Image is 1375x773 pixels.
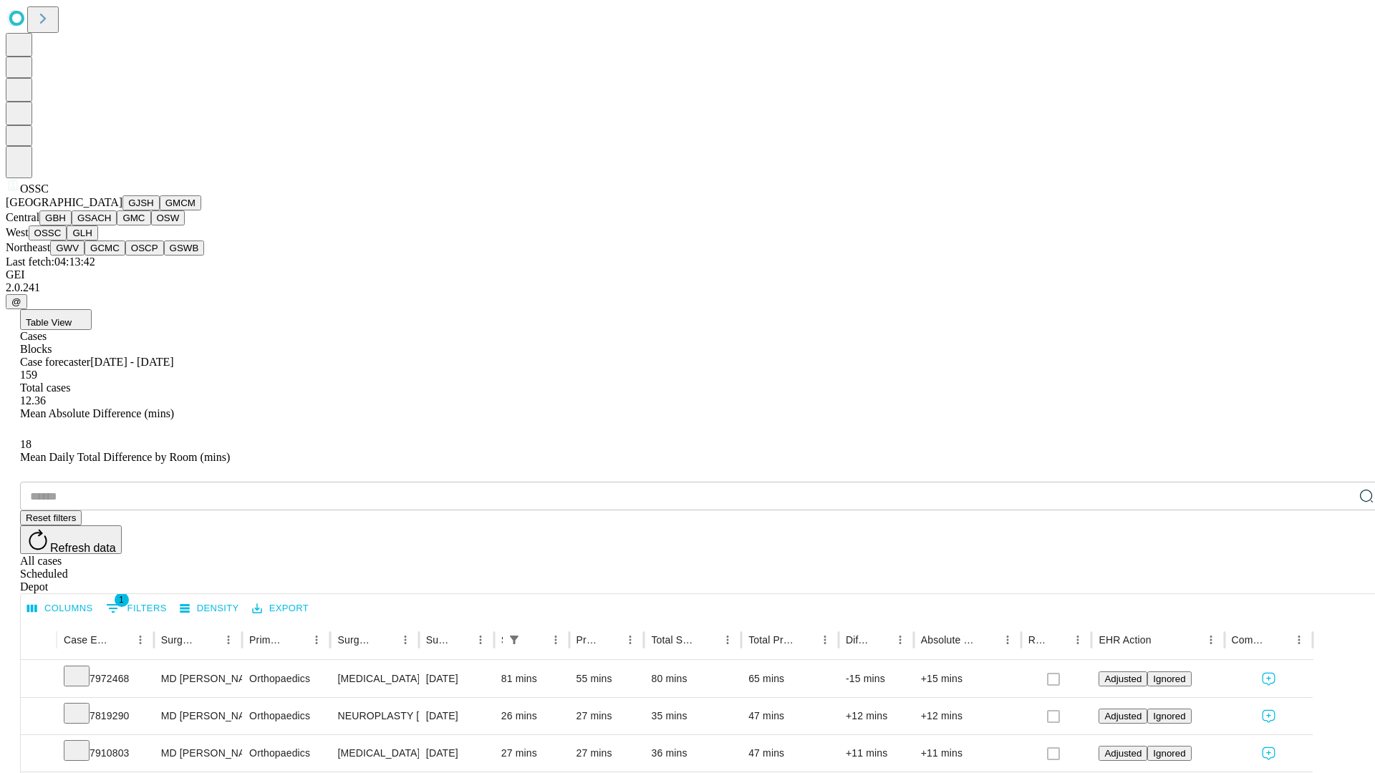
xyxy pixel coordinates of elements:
[1289,630,1309,650] button: Menu
[85,240,125,256] button: GCMC
[576,735,637,772] div: 27 mins
[1269,630,1289,650] button: Sort
[249,698,323,734] div: Orthopaedics
[815,630,835,650] button: Menu
[161,698,235,734] div: MD [PERSON_NAME] [PERSON_NAME]
[651,735,734,772] div: 36 mins
[375,630,395,650] button: Sort
[1153,748,1185,759] span: Ignored
[24,598,97,620] button: Select columns
[426,735,487,772] div: [DATE]
[122,195,160,210] button: GJSH
[20,309,92,330] button: Table View
[151,210,185,225] button: OSW
[6,241,50,253] span: Northeast
[20,356,90,368] span: Case forecaster
[795,630,815,650] button: Sort
[20,394,46,407] span: 12.36
[337,698,411,734] div: NEUROPLASTY [MEDICAL_DATA] AT [GEOGRAPHIC_DATA]
[1147,671,1191,686] button: Ignored
[698,630,718,650] button: Sort
[64,634,109,646] div: Case Epic Id
[921,698,1014,734] div: +12 mins
[1099,709,1147,724] button: Adjusted
[890,630,910,650] button: Menu
[501,698,562,734] div: 26 mins
[501,735,562,772] div: 27 mins
[1104,748,1142,759] span: Adjusted
[651,661,734,697] div: 80 mins
[64,661,147,697] div: 7972468
[26,512,76,523] span: Reset filters
[6,211,39,223] span: Central
[426,698,487,734] div: [DATE]
[1153,674,1185,684] span: Ignored
[64,735,147,772] div: 7910803
[1147,709,1191,724] button: Ignored
[998,630,1018,650] button: Menu
[249,735,323,772] div: Orthopaedics
[26,317,72,328] span: Table View
[1099,634,1151,646] div: EHR Action
[576,634,599,646] div: Predicted In Room Duration
[501,634,503,646] div: Scheduled In Room Duration
[395,630,415,650] button: Menu
[218,630,238,650] button: Menu
[50,542,116,554] span: Refresh data
[748,735,831,772] div: 47 mins
[20,407,174,419] span: Mean Absolute Difference (mins)
[576,661,637,697] div: 55 mins
[846,661,907,697] div: -15 mins
[978,630,998,650] button: Sort
[1099,746,1147,761] button: Adjusted
[50,240,85,256] button: GWV
[1147,746,1191,761] button: Ignored
[160,195,201,210] button: GMCM
[1028,634,1047,646] div: Resolved in EHR
[921,661,1014,697] div: +15 mins
[6,226,29,238] span: West
[337,661,411,697] div: [MEDICAL_DATA] INTERPHALANGEAL JOINT
[164,240,205,256] button: GSWB
[1104,674,1142,684] span: Adjusted
[249,634,285,646] div: Primary Service
[1153,711,1185,721] span: Ignored
[748,698,831,734] div: 47 mins
[600,630,620,650] button: Sort
[72,210,117,225] button: GSACH
[29,225,67,240] button: OSSC
[504,630,524,650] button: Show filters
[718,630,738,650] button: Menu
[6,294,27,309] button: @
[286,630,307,650] button: Sort
[198,630,218,650] button: Sort
[249,598,312,620] button: Export
[20,510,82,525] button: Reset filters
[651,698,734,734] div: 35 mins
[1099,671,1147,686] button: Adjusted
[39,210,72,225] button: GBH
[1048,630,1068,650] button: Sort
[526,630,546,650] button: Sort
[546,630,566,650] button: Menu
[846,634,869,646] div: Difference
[6,281,1369,294] div: 2.0.241
[67,225,97,240] button: GLH
[110,630,130,650] button: Sort
[1104,711,1142,721] span: Adjusted
[846,735,907,772] div: +11 mins
[28,742,49,767] button: Expand
[426,661,487,697] div: [DATE]
[130,630,150,650] button: Menu
[501,661,562,697] div: 81 mins
[102,597,170,620] button: Show filters
[249,661,323,697] div: Orthopaedics
[471,630,491,650] button: Menu
[28,667,49,692] button: Expand
[90,356,173,368] span: [DATE] - [DATE]
[20,381,70,394] span: Total cases
[20,369,37,381] span: 159
[337,634,373,646] div: Surgery Name
[846,698,907,734] div: +12 mins
[921,735,1014,772] div: +11 mins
